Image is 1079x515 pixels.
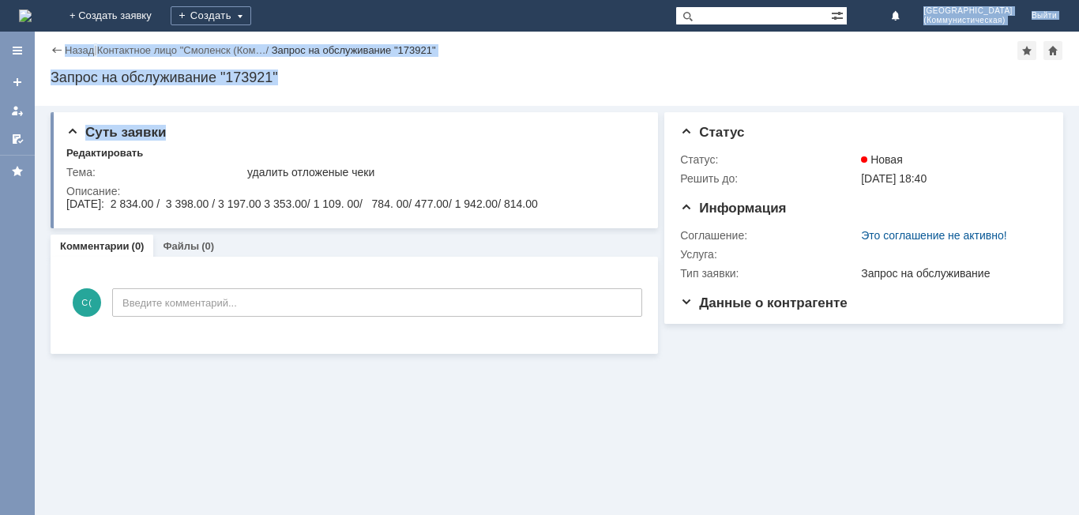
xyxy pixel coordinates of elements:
[680,201,786,216] span: Информация
[861,172,927,185] span: [DATE] 18:40
[73,288,101,317] span: С(
[66,125,166,140] span: Суть заявки
[861,153,903,166] span: Новая
[163,240,199,252] a: Файлы
[861,267,1040,280] div: Запрос на обслуживание
[861,229,1007,242] a: Это соглашение не активно!
[66,166,244,179] div: Тема:
[66,185,640,197] div: Описание:
[680,153,858,166] div: Статус:
[247,166,637,179] div: удалить отложеные чеки
[19,9,32,22] img: logo
[5,126,30,152] a: Мои согласования
[680,248,858,261] div: Услуга:
[51,70,1063,85] div: Запрос на обслуживание "173921"
[923,16,1013,25] span: (Коммунистическая)
[5,98,30,123] a: Мои заявки
[60,240,130,252] a: Комментарии
[97,44,266,56] a: Контактное лицо "Смоленск (Ком…
[5,70,30,95] a: Создать заявку
[680,267,858,280] div: Тип заявки:
[66,147,143,160] div: Редактировать
[680,295,848,310] span: Данные о контрагенте
[680,125,744,140] span: Статус
[19,9,32,22] a: Перейти на домашнюю страницу
[680,229,858,242] div: Соглашение:
[680,172,858,185] div: Решить до:
[831,7,847,22] span: Расширенный поиск
[923,6,1013,16] span: [GEOGRAPHIC_DATA]
[171,6,251,25] div: Создать
[65,44,94,56] a: Назад
[97,44,272,56] div: /
[201,240,214,252] div: (0)
[272,44,436,56] div: Запрос на обслуживание "173921"
[1043,41,1062,60] div: Сделать домашней страницей
[132,240,145,252] div: (0)
[1017,41,1036,60] div: Добавить в избранное
[94,43,96,55] div: |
